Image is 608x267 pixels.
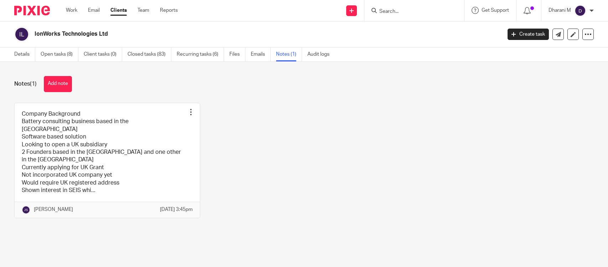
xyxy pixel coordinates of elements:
[567,29,579,40] a: Edit client
[379,9,443,15] input: Search
[508,29,549,40] a: Create task
[110,7,127,14] a: Clients
[22,206,30,214] img: svg%3E
[160,7,178,14] a: Reports
[482,8,509,13] span: Get Support
[549,7,571,14] p: Dharani M
[66,7,77,14] a: Work
[41,47,78,61] a: Open tasks (8)
[137,7,149,14] a: Team
[34,206,73,213] p: [PERSON_NAME]
[276,47,302,61] a: Notes (1)
[229,47,245,61] a: Files
[307,47,335,61] a: Audit logs
[575,5,586,16] img: svg%3E
[35,30,404,38] h2: IonWorks Technologies Ltd
[14,47,35,61] a: Details
[552,29,564,40] a: Send new email
[44,76,72,92] button: Add note
[160,206,193,213] p: [DATE] 3:45pm
[14,27,29,42] img: svg%3E
[14,6,50,15] img: Pixie
[251,47,271,61] a: Emails
[177,47,224,61] a: Recurring tasks (6)
[128,47,171,61] a: Closed tasks (83)
[84,47,122,61] a: Client tasks (0)
[88,7,100,14] a: Email
[30,81,37,87] span: (1)
[14,80,37,88] h1: Notes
